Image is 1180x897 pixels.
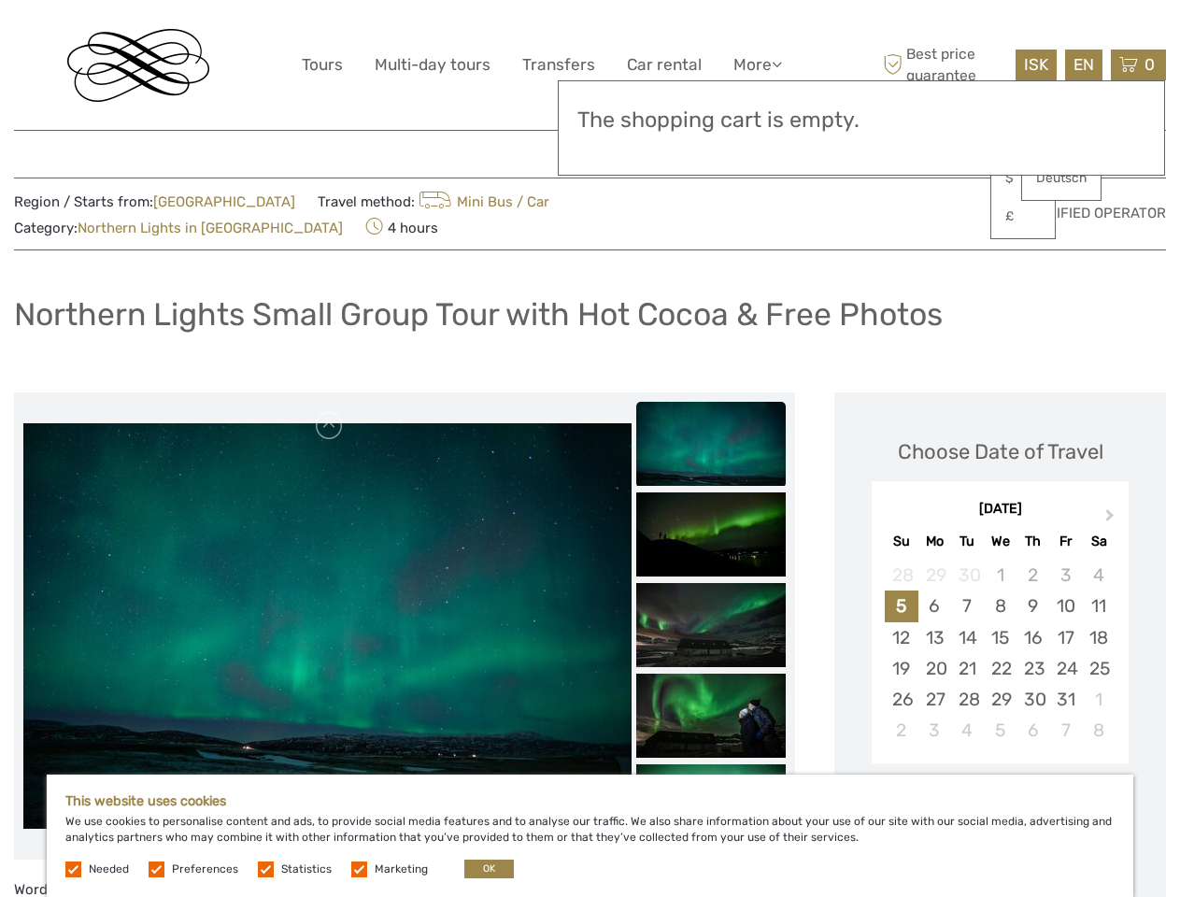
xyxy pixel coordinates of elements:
[1049,622,1082,653] div: Choose Friday, October 17th, 2025
[885,653,917,684] div: Choose Sunday, October 19th, 2025
[14,295,943,334] h1: Northern Lights Small Group Tour with Hot Cocoa & Free Photos
[1017,591,1049,621] div: Choose Thursday, October 9th, 2025
[918,715,951,746] div: Choose Monday, November 3rd, 2025
[1065,50,1102,80] div: EN
[872,500,1129,520] div: [DATE]
[918,591,951,621] div: Choose Monday, October 6th, 2025
[1017,529,1049,554] div: Th
[991,200,1055,234] a: £
[1082,529,1115,554] div: Sa
[23,423,632,829] img: 915ebd864ea0428684ea00c7094f36d7_main_slider.jpg
[1082,715,1115,746] div: Choose Saturday, November 8th, 2025
[1017,715,1049,746] div: Choose Thursday, November 6th, 2025
[65,793,1115,809] h5: This website uses cookies
[153,193,295,210] a: [GEOGRAPHIC_DATA]
[951,560,984,591] div: Not available Tuesday, September 30th, 2025
[302,51,343,78] a: Tours
[636,764,786,848] img: 90fe71c33a0e4898adea39a9e02b5873_slider_thumbnail.png
[627,51,702,78] a: Car rental
[1049,684,1082,715] div: Choose Friday, October 31st, 2025
[984,653,1017,684] div: Choose Wednesday, October 22nd, 2025
[636,492,786,577] img: d322386f0a744a9eb87ac8437f13106d_slider_thumbnail.jpg
[885,591,917,621] div: Choose Sunday, October 5th, 2025
[885,622,917,653] div: Choose Sunday, October 12th, 2025
[78,220,343,236] a: Northern Lights in [GEOGRAPHIC_DATA]
[1082,591,1115,621] div: Choose Saturday, October 11th, 2025
[636,583,786,667] img: bc1d2aabe9a142a4b7e73f0ed816b8b0_slider_thumbnail.jpg
[1017,622,1049,653] div: Choose Thursday, October 16th, 2025
[1049,560,1082,591] div: Not available Friday, October 3rd, 2025
[885,560,917,591] div: Not available Sunday, September 28th, 2025
[1017,684,1049,715] div: Choose Thursday, October 30th, 2025
[918,529,951,554] div: Mo
[951,591,984,621] div: Choose Tuesday, October 7th, 2025
[636,674,786,758] img: af83fa3f23d543e69e18620d66ccb65d_slider_thumbnail.jpg
[951,653,984,684] div: Choose Tuesday, October 21st, 2025
[951,715,984,746] div: Choose Tuesday, November 4th, 2025
[14,192,295,212] span: Region / Starts from:
[951,529,984,554] div: Tu
[14,219,343,238] span: Category:
[918,684,951,715] div: Choose Monday, October 27th, 2025
[951,684,984,715] div: Choose Tuesday, October 28th, 2025
[885,684,917,715] div: Choose Sunday, October 26th, 2025
[1082,653,1115,684] div: Choose Saturday, October 25th, 2025
[984,591,1017,621] div: Choose Wednesday, October 8th, 2025
[1049,715,1082,746] div: Choose Friday, November 7th, 2025
[464,860,514,878] button: OK
[918,622,951,653] div: Choose Monday, October 13th, 2025
[733,51,782,78] a: More
[1017,653,1049,684] div: Choose Thursday, October 23rd, 2025
[991,162,1055,195] a: $
[47,775,1133,897] div: We use cookies to personalise content and ads, to provide social media features and to analyse ou...
[918,653,951,684] div: Choose Monday, October 20th, 2025
[318,188,549,214] span: Travel method:
[898,437,1103,466] div: Choose Date of Travel
[984,715,1017,746] div: Choose Wednesday, November 5th, 2025
[1082,622,1115,653] div: Choose Saturday, October 18th, 2025
[89,861,129,877] label: Needed
[67,29,209,102] img: Reykjavik Residence
[1082,560,1115,591] div: Not available Saturday, October 4th, 2025
[1142,55,1158,74] span: 0
[984,684,1017,715] div: Choose Wednesday, October 29th, 2025
[885,715,917,746] div: Choose Sunday, November 2nd, 2025
[1049,529,1082,554] div: Fr
[885,529,917,554] div: Su
[877,560,1122,746] div: month 2025-10
[1017,560,1049,591] div: Not available Thursday, October 2nd, 2025
[1049,653,1082,684] div: Choose Friday, October 24th, 2025
[1082,684,1115,715] div: Choose Saturday, November 1st, 2025
[636,402,786,486] img: 915ebd864ea0428684ea00c7094f36d7_slider_thumbnail.jpg
[984,622,1017,653] div: Choose Wednesday, October 15th, 2025
[375,861,428,877] label: Marketing
[1049,591,1082,621] div: Choose Friday, October 10th, 2025
[172,861,238,877] label: Preferences
[415,193,549,210] a: Mini Bus / Car
[984,529,1017,554] div: We
[1024,55,1048,74] span: ISK
[1030,204,1166,223] span: Verified Operator
[951,622,984,653] div: Choose Tuesday, October 14th, 2025
[522,51,595,78] a: Transfers
[984,560,1017,591] div: Not available Wednesday, October 1st, 2025
[918,560,951,591] div: Not available Monday, September 29th, 2025
[375,51,490,78] a: Multi-day tours
[1097,505,1127,534] button: Next Month
[878,44,1011,85] span: Best price guarantee
[577,107,1145,134] h3: The shopping cart is empty.
[1022,162,1101,195] a: Deutsch
[281,861,332,877] label: Statistics
[365,214,438,240] span: 4 hours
